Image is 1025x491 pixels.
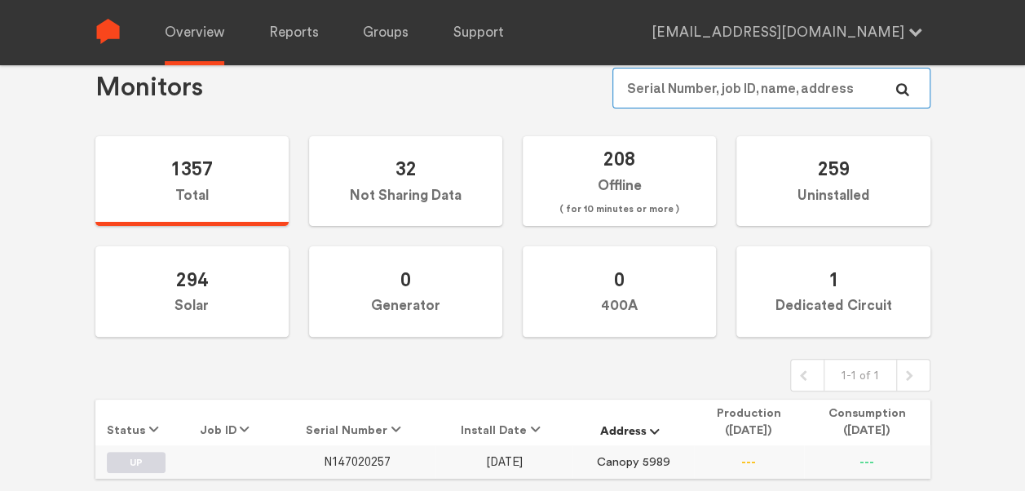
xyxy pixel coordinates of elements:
[485,455,522,469] span: [DATE]
[395,157,416,180] span: 32
[572,445,694,478] td: Canopy 5989
[95,400,178,445] th: Status
[804,445,930,478] td: ---
[309,246,502,337] label: Generator
[178,400,279,445] th: Job ID
[523,246,716,337] label: 400A
[828,268,838,291] span: 1
[400,268,411,291] span: 0
[95,71,203,104] h1: Monitors
[95,246,289,337] label: Solar
[824,360,897,391] div: 1-1 of 1
[523,136,716,227] label: Offline
[817,157,849,180] span: 259
[176,268,208,291] span: 294
[614,268,625,291] span: 0
[572,400,694,445] th: Address
[107,452,166,473] label: UP
[736,136,930,227] label: Uninstalled
[804,400,930,445] th: Consumption ([DATE])
[603,147,635,170] span: 208
[95,19,121,44] img: Sense Logo
[323,455,390,469] span: N147020257
[435,400,573,445] th: Install Date
[612,68,930,108] input: Serial Number, job ID, name, address
[278,400,435,445] th: Serial Number
[309,136,502,227] label: Not Sharing Data
[170,157,213,180] span: 1357
[736,246,930,337] label: Dedicated Circuit
[323,456,390,468] a: N147020257
[95,136,289,227] label: Total
[694,400,804,445] th: Production ([DATE])
[559,200,679,219] span: ( for 10 minutes or more )
[694,445,804,478] td: ---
